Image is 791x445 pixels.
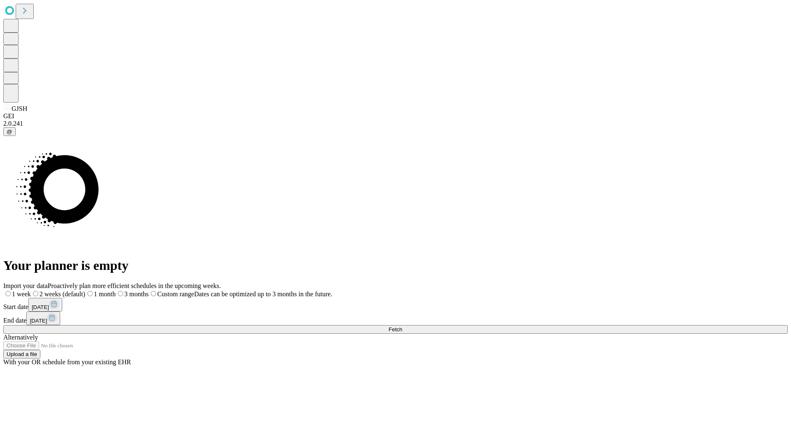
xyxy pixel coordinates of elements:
span: Import your data [3,282,48,289]
button: Fetch [3,325,788,334]
div: GEI [3,112,788,120]
div: End date [3,311,788,325]
span: [DATE] [32,304,49,310]
button: Upload a file [3,350,40,358]
span: 3 months [124,290,149,297]
input: 1 week [5,291,11,296]
span: Proactively plan more efficient schedules in the upcoming weeks. [48,282,221,289]
h1: Your planner is empty [3,258,788,273]
span: 2 weeks (default) [40,290,85,297]
input: 1 month [87,291,93,296]
span: [DATE] [30,318,47,324]
button: @ [3,127,16,136]
span: Alternatively [3,334,38,341]
span: With your OR schedule from your existing EHR [3,358,131,365]
input: Custom rangeDates can be optimized up to 3 months in the future. [151,291,156,296]
span: @ [7,129,12,135]
div: 2.0.241 [3,120,788,127]
span: Dates can be optimized up to 3 months in the future. [194,290,332,297]
input: 3 months [118,291,123,296]
button: [DATE] [26,311,60,325]
span: Fetch [388,326,402,333]
span: 1 month [94,290,116,297]
input: 2 weeks (default) [33,291,38,296]
span: GJSH [12,105,27,112]
div: Start date [3,298,788,311]
span: 1 week [12,290,31,297]
button: [DATE] [28,298,62,311]
span: Custom range [157,290,194,297]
